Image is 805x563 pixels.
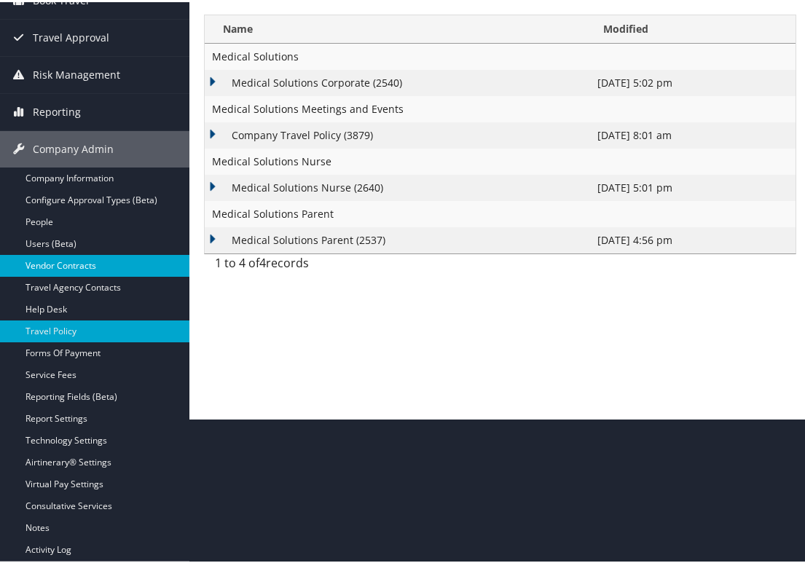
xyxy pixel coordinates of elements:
span: Reporting [33,92,81,128]
td: Medical Solutions Meetings and Events [205,94,796,120]
td: Medical Solutions Nurse [205,146,796,173]
td: Medical Solutions [205,42,796,68]
th: Name: activate to sort column ascending [205,13,590,42]
td: Medical Solutions Parent [205,199,796,225]
th: Modified: activate to sort column ascending [590,13,796,42]
span: 4 [259,253,266,269]
td: Medical Solutions Parent (2537) [205,225,590,251]
div: 1 to 4 of records [215,252,341,277]
span: Travel Approval [33,17,109,54]
td: Medical Solutions Corporate (2540) [205,68,590,94]
td: [DATE] 4:56 pm [590,225,796,251]
td: Company Travel Policy (3879) [205,120,590,146]
td: Medical Solutions Nurse (2640) [205,173,590,199]
span: Company Admin [33,129,114,165]
span: Risk Management [33,55,120,91]
td: [DATE] 5:02 pm [590,68,796,94]
td: [DATE] 5:01 pm [590,173,796,199]
td: [DATE] 8:01 am [590,120,796,146]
